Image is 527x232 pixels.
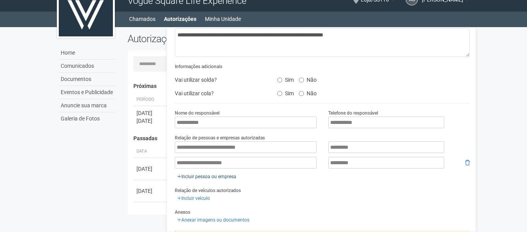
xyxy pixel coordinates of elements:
[299,74,317,83] label: Não
[277,74,294,83] label: Sim
[133,93,168,106] th: Período
[175,134,265,141] label: Relação de pessoas e empresas autorizadas
[175,194,212,203] a: Incluir veículo
[175,110,220,117] label: Nome do responsável
[59,60,116,73] a: Comunicados
[277,88,294,97] label: Sim
[136,165,165,173] div: [DATE]
[277,91,282,96] input: Sim
[59,73,116,86] a: Documentos
[59,86,116,99] a: Eventos e Publicidade
[465,160,470,165] i: Remover
[175,209,190,216] label: Anexos
[299,91,304,96] input: Não
[277,77,282,82] input: Sim
[59,99,116,112] a: Anuncie sua marca
[133,145,168,158] th: Data
[129,14,155,24] a: Chamados
[133,83,465,89] h4: Próximas
[169,74,271,86] div: Vai utilizar solda?
[175,172,239,181] a: Incluir pessoa ou empresa
[205,14,241,24] a: Minha Unidade
[164,14,196,24] a: Autorizações
[175,63,222,70] label: Informações adicionais
[299,77,304,82] input: Não
[299,88,317,97] label: Não
[136,187,165,195] div: [DATE]
[128,33,293,45] h2: Autorizações
[136,117,165,125] div: [DATE]
[169,88,271,99] div: Vai utilizar cola?
[175,187,241,194] label: Relação de veículos autorizados
[175,216,252,224] a: Anexar imagens ou documentos
[328,110,378,117] label: Telefone do responsável
[59,46,116,60] a: Home
[59,112,116,125] a: Galeria de Fotos
[136,109,165,117] div: [DATE]
[133,136,465,141] h4: Passadas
